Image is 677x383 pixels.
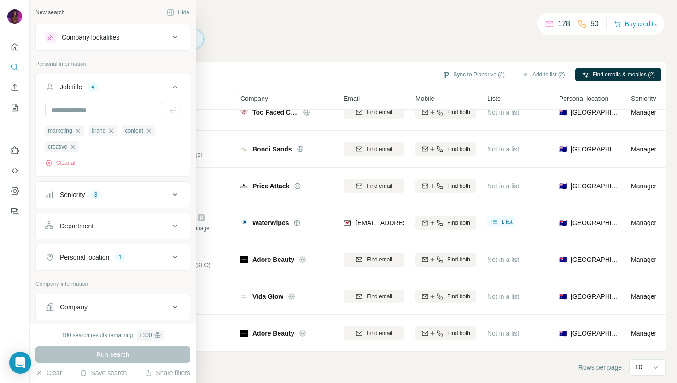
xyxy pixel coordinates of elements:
span: Manager [631,330,656,337]
span: 🇦🇺 [559,255,567,264]
div: Open Intercom Messenger [9,352,31,374]
span: Seniority [631,94,656,103]
span: Manager [631,145,656,153]
button: Find both [415,326,476,340]
button: Find email [344,326,404,340]
img: Logo of Price Attack [240,182,248,190]
button: Add to list (2) [515,68,572,81]
span: Company [240,94,268,103]
button: Find both [415,142,476,156]
div: 3 [90,191,101,199]
span: Adore Beauty [252,255,294,264]
span: [GEOGRAPHIC_DATA] [571,181,620,191]
button: Find email [344,179,404,193]
div: Seniority [60,190,85,199]
span: Find both [447,329,470,337]
span: 🇦🇺 [559,329,567,338]
div: 1 [115,253,125,261]
span: Not in a list [487,330,519,337]
span: Not in a list [487,145,519,153]
span: Find email [367,145,392,153]
button: Company [36,296,190,318]
span: Personal location [559,94,608,103]
button: Use Surfe API [7,162,22,179]
span: Find email [367,108,392,116]
span: Find both [447,145,470,153]
button: Find both [415,290,476,303]
div: Company lookalikes [62,33,119,42]
span: marketing [48,127,72,135]
button: My lists [7,99,22,116]
button: Use Surfe on LinkedIn [7,142,22,159]
span: Find email [367,182,392,190]
span: [GEOGRAPHIC_DATA] [571,218,620,227]
span: 🇦🇺 [559,181,567,191]
button: Seniority3 [36,184,190,206]
span: Manager [631,109,656,116]
span: Find emails & mobiles (2) [593,70,655,79]
span: Not in a list [487,182,519,190]
span: Find email [367,255,392,264]
h4: Search [80,11,666,24]
button: Quick start [7,39,22,55]
button: Find email [344,253,404,267]
button: Search [7,59,22,75]
span: 🇦🇺 [559,108,567,117]
img: Avatar [7,9,22,24]
img: Logo of WaterWipes [240,219,248,226]
span: creative [48,143,67,151]
span: [GEOGRAPHIC_DATA] [571,145,620,154]
button: Department [36,215,190,237]
div: 4 [88,83,98,91]
button: Find both [415,253,476,267]
p: Personal information [35,60,190,68]
div: Job title [60,82,82,92]
button: Find email [344,290,404,303]
p: 178 [558,18,570,29]
button: Find both [415,216,476,230]
span: Find email [367,329,392,337]
img: Logo of Adore Beauty [240,256,248,263]
span: Not in a list [487,109,519,116]
button: Feedback [7,203,22,220]
button: Find email [344,105,404,119]
span: Find both [447,219,470,227]
button: Clear [35,368,62,377]
span: Not in a list [487,293,519,300]
button: Company lookalikes [36,26,190,48]
span: Find email [367,292,392,301]
span: [GEOGRAPHIC_DATA] [571,108,620,117]
span: Mobile [415,94,434,103]
span: Vida Glow [252,292,283,301]
button: Find email [344,142,404,156]
p: Company information [35,280,190,288]
span: Bondi Sands [252,145,292,154]
img: Logo of Vida Glow [240,293,248,300]
img: Logo of Bondi Sands [240,145,248,153]
img: Logo of Too Faced Cosmetics [240,109,248,116]
button: Hide [160,6,196,19]
span: Manager [631,293,656,300]
span: Email [344,94,360,103]
div: Personal location [60,253,109,262]
button: Sync to Pipedrive (2) [436,68,511,81]
span: Rows per page [578,363,622,372]
span: [GEOGRAPHIC_DATA] [571,329,620,338]
div: Department [60,221,93,231]
button: Buy credits [614,17,657,30]
button: Save search [80,368,127,377]
div: New search [35,8,64,17]
span: Find both [447,255,470,264]
button: Clear all [45,159,76,167]
button: Job title4 [36,76,190,102]
button: Find both [415,179,476,193]
div: 100 search results remaining [62,330,163,341]
img: provider findymail logo [344,218,351,227]
p: 10 [635,362,642,371]
span: 🇦🇺 [559,145,567,154]
span: 🇦🇺 [559,292,567,301]
span: Manager [631,256,656,263]
span: Manager [631,182,656,190]
span: 1 list [501,218,513,226]
span: [GEOGRAPHIC_DATA] [571,292,620,301]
